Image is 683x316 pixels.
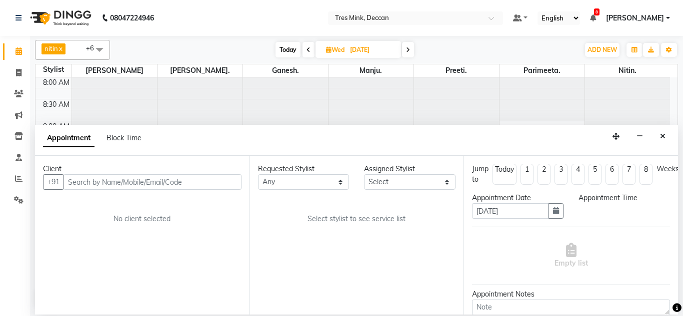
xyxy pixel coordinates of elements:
[554,164,567,185] li: 3
[537,164,550,185] li: 2
[590,13,596,22] a: 8
[606,13,664,23] span: [PERSON_NAME]
[578,193,670,203] div: Appointment Time
[41,121,71,132] div: 9:00 AM
[43,129,94,147] span: Appointment
[472,203,549,219] input: yyyy-mm-dd
[655,129,670,144] button: Close
[585,43,619,57] button: ADD NEW
[495,164,514,175] div: Today
[157,64,242,77] span: [PERSON_NAME].
[275,42,300,57] span: Today
[554,243,588,269] span: Empty list
[258,164,349,174] div: Requested Stylist
[243,64,328,77] span: Ganesh.
[323,46,347,53] span: Wed
[472,193,563,203] div: Appointment Date
[307,214,405,224] span: Select stylist to see service list
[585,64,670,77] span: Nitin.
[44,44,58,52] span: nitin
[86,44,101,52] span: +6
[35,64,71,75] div: Stylist
[347,42,397,57] input: 2025-09-03
[41,77,71,88] div: 8:00 AM
[43,174,64,190] button: +91
[58,44,62,52] a: x
[622,164,635,185] li: 7
[587,46,617,53] span: ADD NEW
[110,4,154,32] b: 08047224946
[414,64,499,77] span: Preeti.
[520,164,533,185] li: 1
[472,164,488,185] div: Jump to
[63,174,241,190] input: Search by Name/Mobile/Email/Code
[41,99,71,110] div: 8:30 AM
[43,164,241,174] div: Client
[364,164,455,174] div: Assigned Stylist
[571,164,584,185] li: 4
[25,4,94,32] img: logo
[594,8,599,15] span: 8
[106,133,141,142] span: Block Time
[656,164,679,174] div: Weeks
[472,289,670,300] div: Appointment Notes
[72,64,157,77] span: [PERSON_NAME]
[499,64,584,77] span: Parimeeta.
[605,164,618,185] li: 6
[328,64,413,77] span: Manju.
[588,164,601,185] li: 5
[67,214,217,224] div: No client selected
[639,164,652,185] li: 8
